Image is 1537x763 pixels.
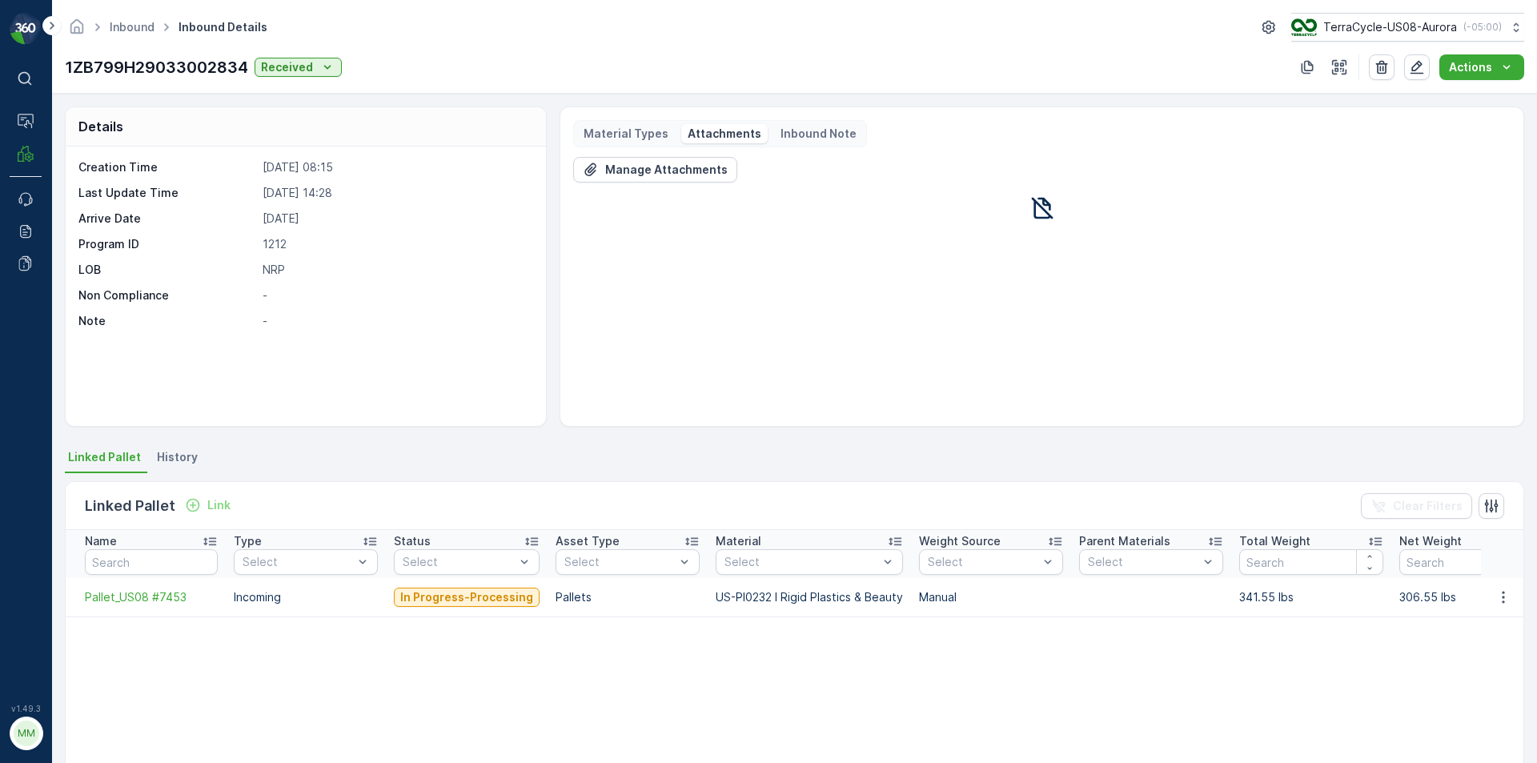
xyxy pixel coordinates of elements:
span: US-PI0026 I Coffee Pods/Pouches [98,342,291,355]
p: Program ID [78,236,256,252]
button: Received [255,58,342,77]
p: Linked Pallet [85,495,175,517]
p: Received [261,59,313,75]
p: Select [724,554,878,570]
p: 1ZB799H29033002834 [65,55,248,79]
button: Actions [1439,54,1524,80]
input: Search [85,549,218,575]
p: - [263,313,529,329]
p: [DATE] 08:15 [263,159,529,175]
a: Pallet_US08 #7453 [85,589,218,605]
button: Clear Filters [1361,493,1472,519]
span: Name : [14,263,53,276]
p: Asset Type [556,533,620,549]
p: [DATE] 14:28 [263,185,529,201]
td: 341.55 lbs [1231,578,1391,616]
p: Manage Attachments [605,162,728,178]
p: Clear Filters [1393,498,1463,514]
button: Link [179,496,237,515]
span: [DATE] [85,289,122,303]
p: - [263,287,529,303]
p: 1Z1AR8610392732295b [692,14,843,33]
p: Select [564,554,675,570]
span: v 1.49.3 [10,704,42,713]
p: LOB [78,262,256,278]
p: Details [78,117,123,136]
span: Inbound Details [175,19,271,35]
a: Inbound [110,20,155,34]
p: Non Compliance [78,287,256,303]
p: Select [403,554,515,570]
a: Homepage [68,24,86,38]
button: In Progress-Processing [394,588,540,607]
span: Arrive Date : [14,289,85,303]
span: 1Z1AR8610392732295b [53,263,183,276]
p: Note [78,313,256,329]
p: ( -05:00 ) [1463,21,1502,34]
p: In Progress-Processing [400,589,533,605]
p: 1212 [263,236,529,252]
button: MM [10,717,42,750]
input: Search [1239,549,1383,575]
p: Name [85,533,117,549]
button: Manage Attachments [573,157,737,183]
p: Material [716,533,761,549]
p: Status [394,533,431,549]
span: Last Weight : [14,395,90,408]
p: Total Weight [1239,533,1310,549]
p: Attachments [688,126,761,142]
img: image_ci7OI47.png [1291,18,1317,36]
p: Type [234,533,262,549]
p: Select [1088,554,1198,570]
p: Weight Source [919,533,1001,549]
p: TerraCycle-US08-Aurora [1323,19,1457,35]
p: Link [207,497,231,513]
td: Manual [911,578,1071,616]
span: 0 lbs [89,368,116,382]
p: Net Weight [1399,533,1462,549]
div: MM [14,721,39,746]
button: TerraCycle-US08-Aurora(-05:00) [1291,13,1524,42]
p: Inbound Note [781,126,857,142]
span: 0 lbs [90,395,117,408]
p: Select [928,554,1038,570]
td: Pallets [548,578,708,616]
p: Creation Time [78,159,256,175]
p: Last Update Time [78,185,256,201]
p: NRP [263,262,529,278]
p: Material Types [584,126,668,142]
span: Material Type : [14,342,98,355]
span: 0 lbs [90,315,118,329]
span: Linked Pallet [68,449,141,465]
p: Arrive Date [78,211,256,227]
p: Actions [1449,59,1492,75]
img: logo [10,13,42,45]
p: Select [243,554,353,570]
p: [DATE] [263,211,529,227]
td: Incoming [226,578,386,616]
span: First Weight : [14,315,90,329]
span: Net Amount : [14,368,89,382]
span: History [157,449,198,465]
p: Parent Materials [1079,533,1170,549]
td: US-PI0232 I Rigid Plastics & Beauty [708,578,911,616]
